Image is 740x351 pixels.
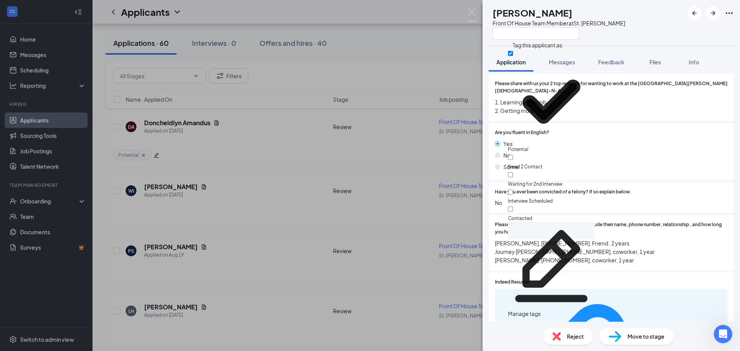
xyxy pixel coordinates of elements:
span: Feedback [598,59,624,65]
span: Tickets [87,46,106,52]
svg: Checkmark [508,58,595,145]
input: Contacted [508,207,513,212]
span: Indeed Resume [495,279,529,286]
iframe: Intercom live chat [714,325,732,343]
button: Tickets [77,27,116,58]
input: Waiting for 2nd Interview [508,172,513,177]
span: [PERSON_NAME], [PHONE_NUMBER], Friend , 2 years Journey [PERSON_NAME], [PHONE_NUMBER], coworker, ... [495,239,728,264]
span: Contacted [508,215,532,221]
div: Front Of House Team Member at St. [PERSON_NAME] [493,19,625,27]
img: Profile image for Hazel [52,12,67,28]
img: logo [15,20,22,21]
span: 1. Learning a new job. 2. Getting more hours [495,98,728,115]
span: Please share with us your 2 top reasons for wanting to work at the [GEOGRAPHIC_DATA][PERSON_NAME]... [495,80,728,95]
input: Interview Scheduled [508,190,513,195]
svg: ArrowLeftNew [690,8,699,18]
svg: Ellipses [725,8,734,18]
span: Application [496,59,526,65]
span: Messages [45,46,71,52]
button: ArrowRight [706,6,720,20]
svg: Pencil [508,223,595,309]
img: Profile image for Say [66,12,82,28]
div: Close [94,12,108,26]
span: Potential [508,146,528,152]
span: Need 2 Contact [508,164,543,170]
span: No [495,198,728,207]
span: Interview Scheduled [508,198,553,204]
span: Info [689,59,699,65]
span: Tag this applicant as: [508,37,568,50]
input: Need 2 Contact [508,155,513,160]
span: Move to stage [627,332,664,341]
span: Files [649,59,661,65]
h1: [PERSON_NAME] [493,6,572,19]
span: No [503,151,511,160]
svg: ArrowRight [708,8,718,18]
span: Yes [503,139,513,148]
input: Potential [508,51,513,56]
span: Reject [567,332,584,341]
img: Profile image for Joserey [37,12,52,28]
div: Manage tags [508,309,595,318]
span: Are you fluent in English? [495,129,549,136]
span: Home [10,46,28,52]
span: Please list 2 to 3 references below. Please include their name, phone number, relationship , and ... [495,221,728,236]
span: Some [503,163,519,171]
button: ArrowLeftNew [688,6,701,20]
button: Messages [39,27,77,58]
span: Waiting for 2nd Interview [508,181,563,187]
span: Have you ever been convicted of a felony? If so explain below. [495,188,631,196]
